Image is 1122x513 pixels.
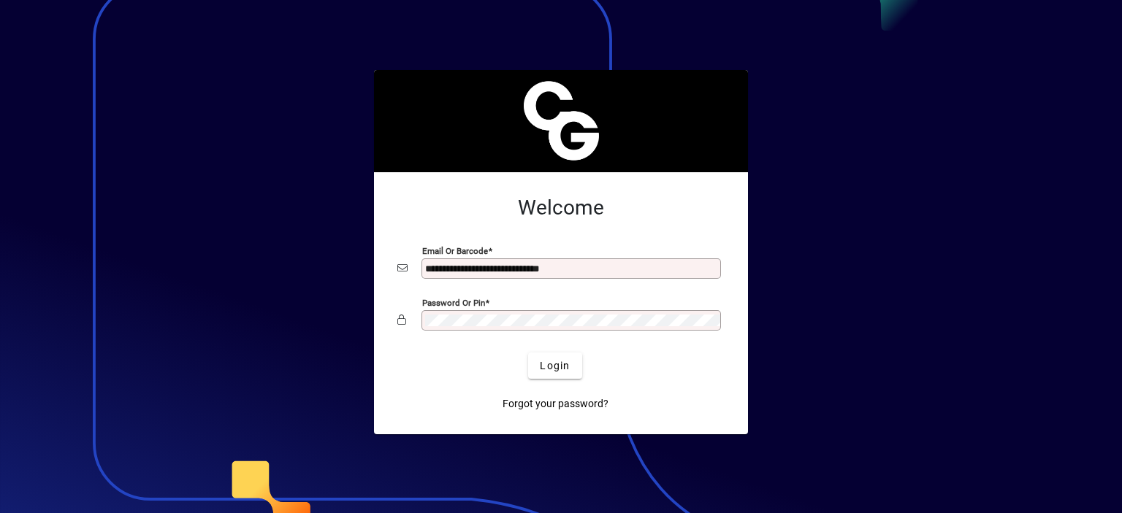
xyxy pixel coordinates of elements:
[397,196,725,220] h2: Welcome
[422,246,488,256] mat-label: Email or Barcode
[497,390,614,417] a: Forgot your password?
[528,352,581,379] button: Login
[503,396,608,412] span: Forgot your password?
[540,358,570,374] span: Login
[422,298,485,308] mat-label: Password or Pin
